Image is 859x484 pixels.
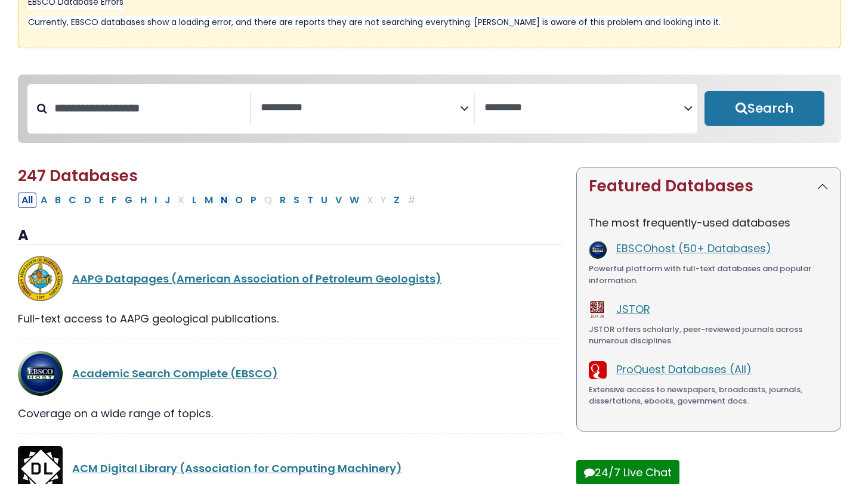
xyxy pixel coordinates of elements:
[616,362,752,377] a: ProQuest Databases (All)
[332,193,345,208] button: Filter Results V
[189,193,200,208] button: Filter Results L
[51,193,64,208] button: Filter Results B
[346,193,363,208] button: Filter Results W
[28,16,721,28] span: Currently, EBSCO databases show a loading error, and there are reports they are not searching eve...
[121,193,136,208] button: Filter Results G
[18,311,562,327] div: Full-text access to AAPG geological publications.
[247,193,260,208] button: Filter Results P
[616,241,771,256] a: EBSCOhost (50+ Databases)
[18,165,138,187] span: 247 Databases
[589,215,829,231] p: The most frequently-used databases
[72,461,402,476] a: ACM Digital Library (Association for Computing Machinery)
[231,193,246,208] button: Filter Results O
[577,167,841,205] button: Featured Databases
[137,193,150,208] button: Filter Results H
[217,193,231,208] button: Filter Results N
[18,192,421,207] div: Alpha-list to filter by first letter of database name
[47,98,250,118] input: Search database by title or keyword
[95,193,107,208] button: Filter Results E
[201,193,217,208] button: Filter Results M
[151,193,160,208] button: Filter Results I
[589,263,829,286] div: Powerful platform with full-text databases and popular information.
[276,193,289,208] button: Filter Results R
[616,302,650,317] a: JSTOR
[18,227,562,245] h3: A
[304,193,317,208] button: Filter Results T
[18,75,841,144] nav: Search filters
[161,193,174,208] button: Filter Results J
[108,193,120,208] button: Filter Results F
[81,193,95,208] button: Filter Results D
[317,193,331,208] button: Filter Results U
[261,102,460,114] textarea: Search
[484,102,684,114] textarea: Search
[18,193,36,208] button: All
[589,324,829,347] div: JSTOR offers scholarly, peer-reviewed journals across numerous disciplines.
[589,384,829,407] div: Extensive access to newspapers, broadcasts, journals, dissertations, ebooks, government docs.
[704,91,824,126] button: Submit for Search Results
[72,366,278,381] a: Academic Search Complete (EBSCO)
[37,193,51,208] button: Filter Results A
[290,193,303,208] button: Filter Results S
[65,193,80,208] button: Filter Results C
[72,271,441,286] a: AAPG Datapages (American Association of Petroleum Geologists)
[390,193,403,208] button: Filter Results Z
[18,405,562,421] div: Coverage on a wide range of topics.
